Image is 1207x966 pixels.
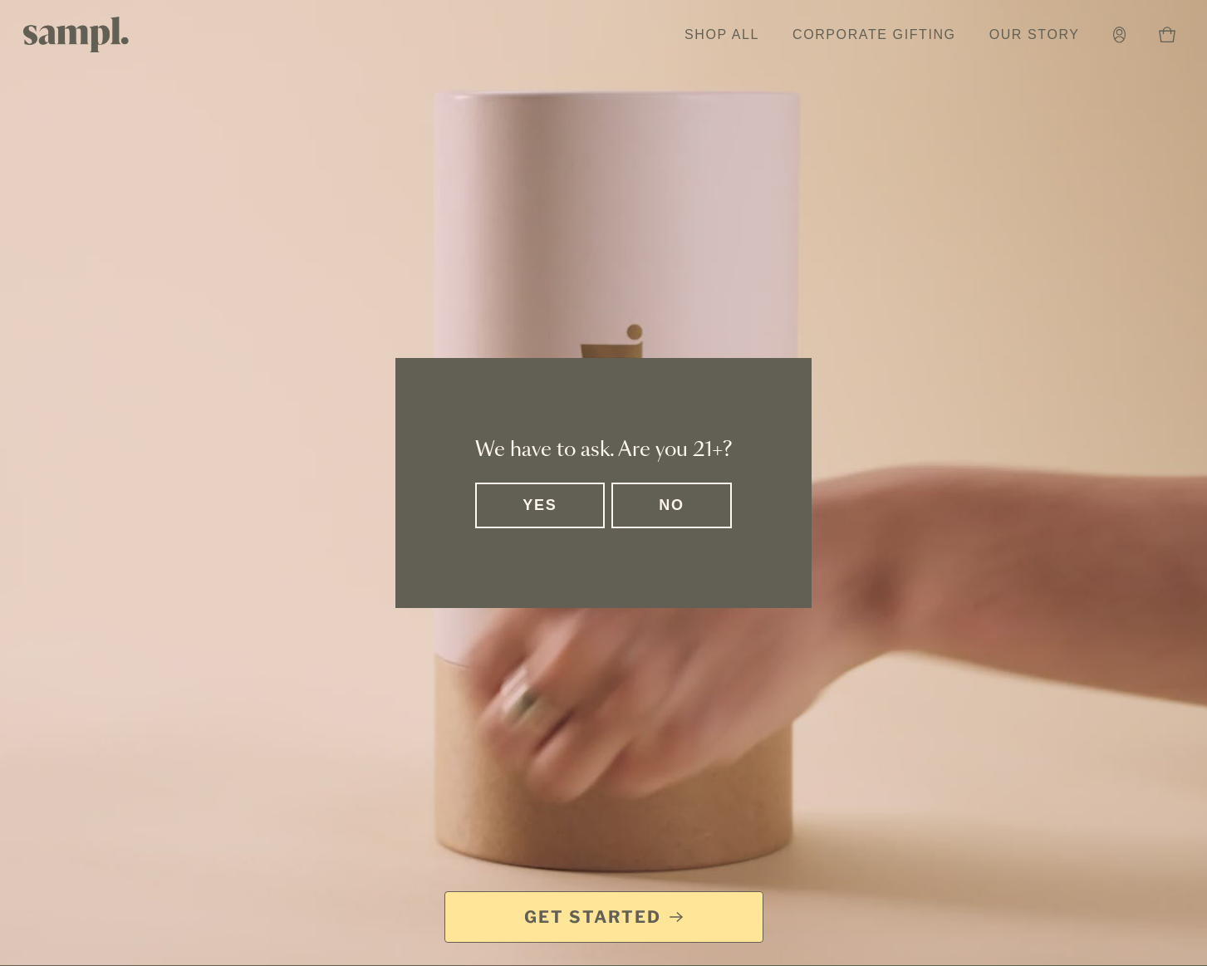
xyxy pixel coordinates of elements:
[23,17,130,52] img: Sampl logo
[524,905,661,929] span: Get Started
[981,17,1088,53] a: Our Story
[784,17,964,53] a: Corporate Gifting
[676,17,768,53] a: Shop All
[444,891,763,943] a: Get Started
